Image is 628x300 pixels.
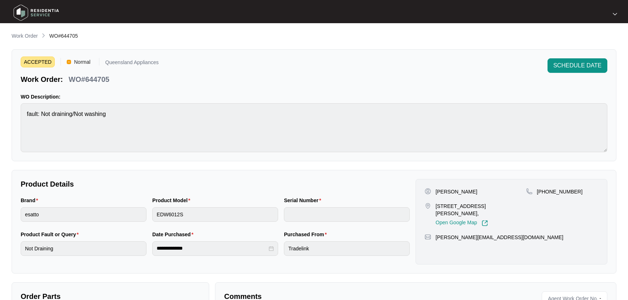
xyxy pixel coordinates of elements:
span: Normal [71,57,93,67]
label: Date Purchased [152,231,196,238]
p: [PERSON_NAME] [435,188,477,195]
input: Product Model [152,207,278,222]
input: Date Purchased [157,245,267,252]
label: Product Fault or Query [21,231,82,238]
label: Serial Number [284,197,324,204]
img: user-pin [425,188,431,195]
img: chevron-right [41,33,46,38]
p: WO#644705 [69,74,109,84]
input: Product Fault or Query [21,241,146,256]
input: Brand [21,207,146,222]
img: Vercel Logo [67,60,71,64]
label: Product Model [152,197,193,204]
span: SCHEDULE DATE [553,61,602,70]
img: map-pin [526,188,533,195]
a: Work Order [10,32,39,40]
p: Queensland Appliances [105,60,158,67]
textarea: fault: Not draining/Not washing [21,103,607,152]
img: residentia service logo [11,2,62,24]
a: Open Google Map [435,220,488,226]
p: WO Description: [21,93,607,100]
input: Purchased From [284,241,410,256]
p: [PHONE_NUMBER] [537,188,583,195]
label: Purchased From [284,231,330,238]
p: [PERSON_NAME][EMAIL_ADDRESS][DOMAIN_NAME] [435,234,563,241]
span: ACCEPTED [21,57,55,67]
img: map-pin [425,234,431,240]
p: Product Details [21,179,410,189]
p: Work Order [12,32,38,39]
p: Work Order: [21,74,63,84]
img: dropdown arrow [613,12,617,16]
label: Brand [21,197,41,204]
img: map-pin [425,203,431,209]
input: Serial Number [284,207,410,222]
img: Link-External [482,220,488,226]
p: [STREET_ADDRESS][PERSON_NAME], [435,203,526,217]
span: WO#644705 [49,33,78,39]
button: SCHEDULE DATE [548,58,607,73]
